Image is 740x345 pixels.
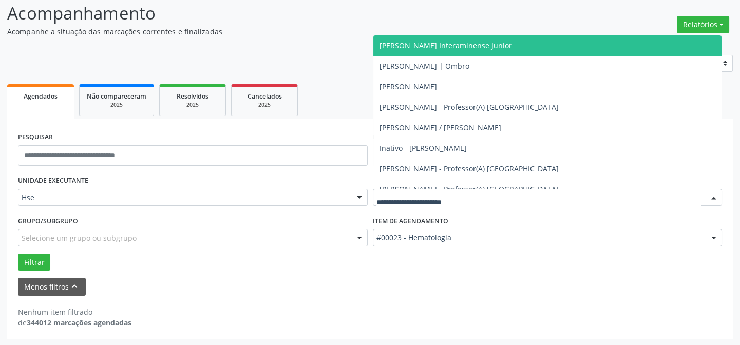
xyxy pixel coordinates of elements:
[167,101,218,109] div: 2025
[18,173,88,189] label: UNIDADE EXECUTANTE
[380,164,559,174] span: [PERSON_NAME] - Professor(A) [GEOGRAPHIC_DATA]
[18,213,78,229] label: Grupo/Subgrupo
[380,82,437,91] span: [PERSON_NAME]
[27,318,131,328] strong: 344012 marcações agendadas
[7,26,515,37] p: Acompanhe a situação das marcações correntes e finalizadas
[87,101,146,109] div: 2025
[376,233,701,243] span: #00023 - Hematologia
[18,278,86,296] button: Menos filtroskeyboard_arrow_up
[18,129,53,145] label: PESQUISAR
[380,184,559,194] span: [PERSON_NAME] - Professor(A) [GEOGRAPHIC_DATA]
[380,61,469,71] span: [PERSON_NAME] | Ombro
[24,92,58,101] span: Agendados
[239,101,290,109] div: 2025
[380,102,559,112] span: [PERSON_NAME] - Professor(A) [GEOGRAPHIC_DATA]
[22,233,137,243] span: Selecione um grupo ou subgrupo
[248,92,282,101] span: Cancelados
[18,254,50,271] button: Filtrar
[380,143,467,153] span: Inativo - [PERSON_NAME]
[69,281,80,292] i: keyboard_arrow_up
[677,16,729,33] button: Relatórios
[18,317,131,328] div: de
[18,306,131,317] div: Nenhum item filtrado
[373,213,448,229] label: Item de agendamento
[380,123,501,132] span: [PERSON_NAME] / [PERSON_NAME]
[22,193,347,203] span: Hse
[87,92,146,101] span: Não compareceram
[380,41,512,50] span: [PERSON_NAME] Interaminense Junior
[7,1,515,26] p: Acompanhamento
[177,92,208,101] span: Resolvidos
